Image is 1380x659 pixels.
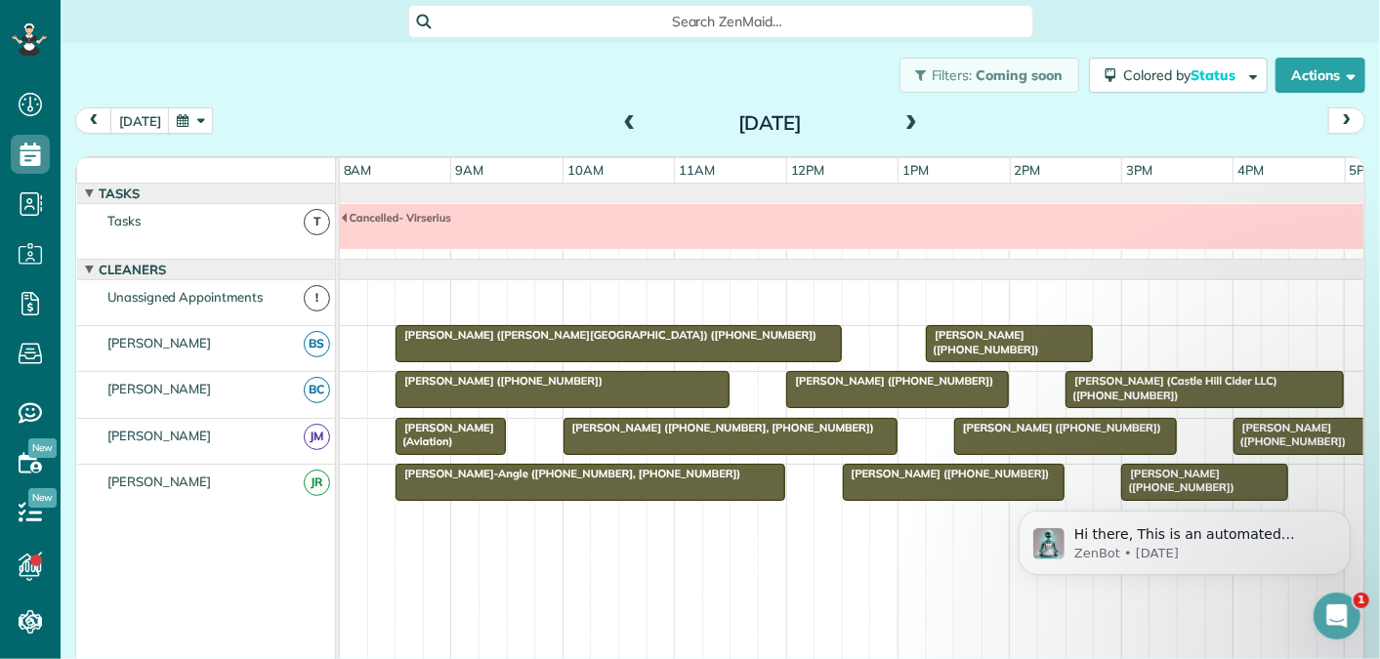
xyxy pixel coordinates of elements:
[1328,107,1365,134] button: next
[925,328,1039,355] span: [PERSON_NAME] ([PHONE_NUMBER])
[28,438,57,458] span: New
[340,162,376,178] span: 8am
[304,285,330,311] span: !
[1089,58,1268,93] button: Colored byStatus
[104,474,216,489] span: [PERSON_NAME]
[1354,593,1369,608] span: 1
[1275,58,1365,93] button: Actions
[104,289,267,305] span: Unassigned Appointments
[1011,162,1045,178] span: 2pm
[1123,66,1242,84] span: Colored by
[1120,467,1234,494] span: [PERSON_NAME] ([PHONE_NUMBER])
[1346,162,1380,178] span: 5pm
[304,377,330,403] span: BC
[785,374,994,388] span: [PERSON_NAME] ([PHONE_NUMBER])
[648,112,893,134] h2: [DATE]
[395,374,604,388] span: [PERSON_NAME] ([PHONE_NUMBER])
[976,66,1064,84] span: Coming soon
[932,66,973,84] span: Filters:
[110,107,170,134] button: [DATE]
[340,211,452,225] span: Cancelled- Virserius
[675,162,719,178] span: 11am
[28,488,57,508] span: New
[104,381,216,396] span: [PERSON_NAME]
[104,335,216,350] span: [PERSON_NAME]
[1065,374,1277,401] span: [PERSON_NAME] (Castle Hill Cider LLC) ([PHONE_NUMBER])
[842,467,1051,480] span: [PERSON_NAME] ([PHONE_NUMBER])
[304,331,330,357] span: BS
[95,262,170,277] span: Cleaners
[451,162,487,178] span: 9am
[95,185,144,201] span: Tasks
[304,470,330,496] span: JR
[953,421,1162,434] span: [PERSON_NAME] ([PHONE_NUMBER])
[304,424,330,450] span: JM
[395,421,494,448] span: [PERSON_NAME] (Aviation)
[395,467,741,480] span: [PERSON_NAME]-Angle ([PHONE_NUMBER], [PHONE_NUMBER])
[75,107,112,134] button: prev
[564,162,607,178] span: 10am
[1233,421,1347,448] span: [PERSON_NAME] ([PHONE_NUMBER])
[104,428,216,443] span: [PERSON_NAME]
[787,162,829,178] span: 12pm
[899,162,933,178] span: 1pm
[104,213,145,228] span: Tasks
[395,328,817,342] span: [PERSON_NAME] ([PERSON_NAME][GEOGRAPHIC_DATA]) ([PHONE_NUMBER])
[1234,162,1268,178] span: 4pm
[304,209,330,235] span: T
[1314,593,1360,639] iframe: Intercom live chat
[1122,162,1156,178] span: 3pm
[989,470,1380,606] iframe: Intercom notifications message
[1191,66,1238,84] span: Status
[563,421,875,434] span: [PERSON_NAME] ([PHONE_NUMBER], [PHONE_NUMBER])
